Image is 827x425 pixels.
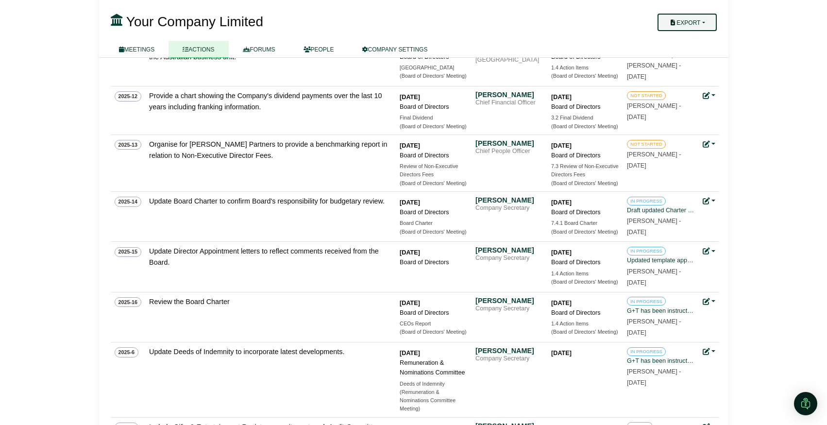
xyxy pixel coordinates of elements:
div: (Remuneration & Nominations Committee Meeting) [400,388,468,413]
div: Chief People Officer [475,148,543,155]
button: Export [658,14,716,31]
a: 7.4.1 Board Charter (Board of Directors' Meeting) [551,219,619,236]
div: (Board of Directors' Meeting) [400,228,468,236]
a: Final Dividend (Board of Directors' Meeting) [400,114,468,131]
a: 1.4 Action Items (Board of Directors' Meeting) [551,320,619,337]
a: MEETINGS [105,41,169,58]
a: [PERSON_NAME] Company Secretary [475,196,543,212]
span: 2025-12 [115,91,142,101]
small: [PERSON_NAME] - [627,151,681,169]
a: [GEOGRAPHIC_DATA] (Board of Directors' Meeting) [400,64,468,81]
span: IN PROGRESS [627,247,666,255]
div: [DATE] [551,198,619,207]
div: [PERSON_NAME] [475,139,543,148]
div: Company Secretary [475,305,543,313]
div: Open Intercom Messenger [794,392,817,415]
div: [DATE] [551,348,619,358]
span: IN PROGRESS [627,297,666,306]
a: [PERSON_NAME] Company Secretary [475,246,543,262]
a: 7.3 Review of Non-Executive Directors Fees (Board of Directors' Meeting) [551,162,619,187]
a: NOT STARTED [PERSON_NAME] -[DATE] [627,90,695,120]
div: [PERSON_NAME] [475,196,543,204]
div: Board of Directors [400,308,468,318]
div: Board of Directors [551,308,619,318]
a: CEOs Report (Board of Directors' Meeting) [400,320,468,337]
div: G+T has been instructed to prepare updated Deeds of Indemnity. [627,356,695,366]
div: [DATE] [400,198,468,207]
span: [DATE] [627,379,646,386]
div: [DATE] [400,141,468,151]
div: [PERSON_NAME] [475,90,543,99]
div: Provide a chart showing the Company's dividend payments over the last 10 years including franking... [149,90,392,113]
div: Board of Directors [400,151,468,160]
div: Board of Directors [551,257,619,267]
a: IN PROGRESS Updated template appointment letters have been provided to the Chair for review. [PER... [627,246,695,286]
div: G+T has been instructed to review. [627,306,695,316]
div: [DATE] [551,92,619,102]
div: Board of Directors [551,102,619,112]
div: (Board of Directors' Meeting) [400,328,468,336]
div: (Board of Directors' Meeting) [551,179,619,187]
a: IN PROGRESS Draft updated Charter provided to the Chair for review and comment. [PERSON_NAME] -[D... [627,196,695,236]
a: COMPANY SETTINGS [348,41,442,58]
a: 3.2 Final Dividend (Board of Directors' Meeting) [551,114,619,131]
div: [DATE] [400,298,468,308]
div: [DATE] [400,348,468,358]
small: [PERSON_NAME] - [627,268,681,286]
span: [DATE] [627,73,646,80]
div: Review of Non-Executive Directors Fees [400,162,468,179]
div: Final Dividend [400,114,468,122]
span: [DATE] [627,114,646,120]
div: (Board of Directors' Meeting) [400,72,468,80]
span: 2025-14 [115,197,142,206]
a: PEOPLE [289,41,348,58]
small: [PERSON_NAME] - [627,62,681,80]
span: [DATE] [627,279,646,286]
div: [GEOGRAPHIC_DATA] [400,64,468,72]
div: Board Charter [400,219,468,227]
a: ACTIONS [169,41,228,58]
div: (Board of Directors' Meeting) [551,122,619,131]
div: [PERSON_NAME] [475,246,543,255]
div: 1.4 Action Items [551,320,619,328]
div: Update Deeds of Indemnity to incorporate latest developments. [149,346,392,357]
div: Company Secretary [475,255,543,262]
span: IN PROGRESS [627,197,666,205]
div: (Board of Directors' Meeting) [551,328,619,336]
div: [DATE] [400,248,468,257]
div: Draft updated Charter provided to the Chair for review and comment. [627,205,695,215]
div: 1.4 Action Items [551,270,619,278]
div: (Board of Directors' Meeting) [400,122,468,131]
div: 7.4.1 Board Charter [551,219,619,227]
div: Updated template appointment letters have been provided to the Chair for review. [627,255,695,265]
small: [PERSON_NAME] - [627,368,681,386]
a: NOT STARTED [PERSON_NAME] -[DATE] [627,139,695,169]
div: (Board of Directors' Meeting) [400,179,468,187]
div: 3.2 Final Dividend [551,114,619,122]
div: Board of Directors [400,207,468,217]
span: 2025-16 [115,297,142,307]
span: 2025-13 [115,140,142,150]
a: Board Charter (Board of Directors' Meeting) [400,219,468,236]
div: 7.3 Review of Non-Executive Directors Fees [551,162,619,179]
small: [PERSON_NAME] - [627,318,681,336]
div: Board of Directors [551,207,619,217]
div: Update Board Charter to confirm Board's responsibility for budgetary review. [149,196,392,207]
div: [PERSON_NAME] [475,346,543,355]
div: CEOs Report [400,320,468,328]
small: [PERSON_NAME] - [627,102,681,120]
span: [DATE] [627,329,646,336]
a: [PERSON_NAME] Chief People Officer [475,139,543,155]
span: 2025-6 [115,347,139,357]
div: Deeds of Indemnity [400,380,468,388]
span: 2025-15 [115,247,142,257]
a: FORUMS [229,41,289,58]
div: Board of Directors [551,151,619,160]
div: Update Director Appointment letters to reflect comments received from the Board. [149,246,392,268]
div: Board of Directors [400,257,468,267]
div: Company Secretary [475,355,543,363]
span: Your Company Limited [126,14,263,29]
small: [PERSON_NAME] - [627,218,681,236]
a: 1.4 Action Items (Board of Directors' Meeting) [551,270,619,287]
a: Deeds of Indemnity (Remuneration & Nominations Committee Meeting) [400,380,468,413]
